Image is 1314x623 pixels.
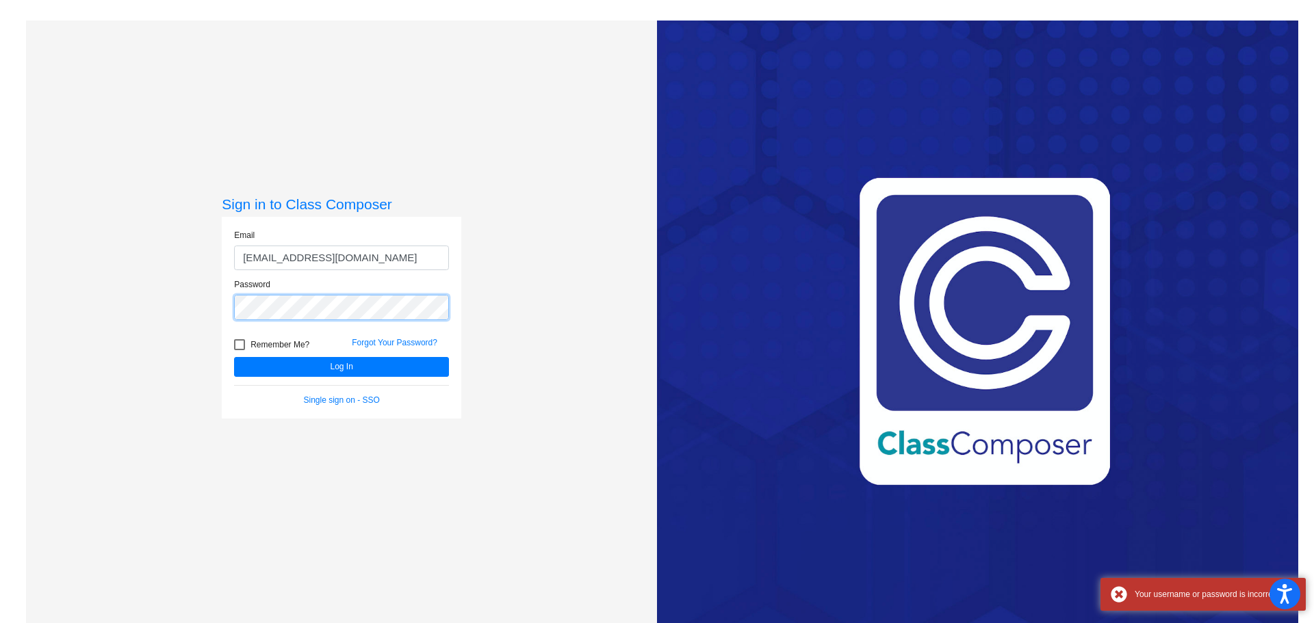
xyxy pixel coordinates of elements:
[234,357,449,377] button: Log In
[1135,588,1296,600] div: Your username or password is incorrect
[352,338,437,347] a: Forgot Your Password?
[234,229,255,241] label: Email
[222,196,461,213] h3: Sign in to Class Composer
[304,395,380,405] a: Single sign on - SSO
[250,336,309,353] span: Remember Me?
[234,278,270,291] label: Password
